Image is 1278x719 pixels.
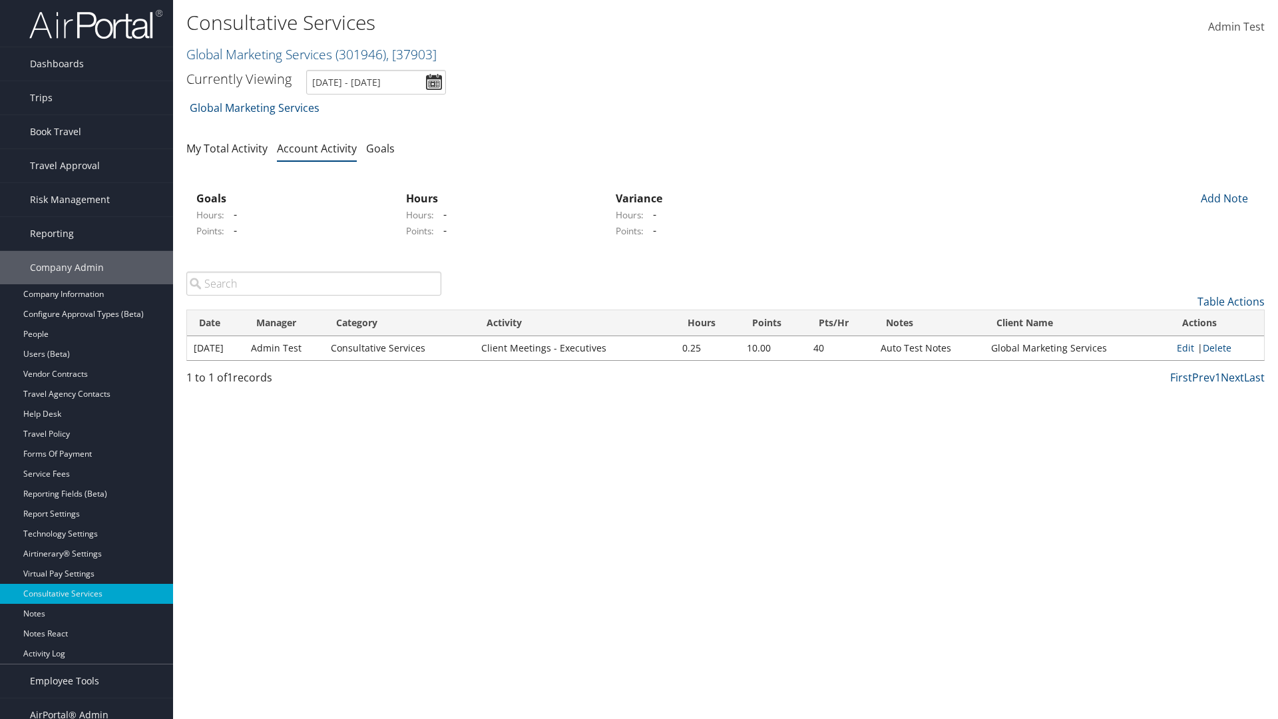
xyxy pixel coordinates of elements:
[29,9,162,40] img: airportal-logo.png
[406,191,438,206] strong: Hours
[1191,190,1255,206] div: Add Note
[30,81,53,115] span: Trips
[874,310,984,336] th: Notes
[1244,370,1265,385] a: Last
[30,149,100,182] span: Travel Approval
[30,664,99,698] span: Employee Tools
[437,207,447,222] span: -
[187,310,244,336] th: Date: activate to sort column ascending
[475,336,676,360] td: Client Meetings - Executives
[186,141,268,156] a: My Total Activity
[616,208,644,222] label: Hours:
[437,223,447,238] span: -
[190,95,319,121] a: Global Marketing Services
[646,207,656,222] span: -
[30,47,84,81] span: Dashboards
[186,9,905,37] h1: Consultative Services
[406,208,434,222] label: Hours:
[1215,370,1221,385] a: 1
[874,336,984,360] td: Auto Test Notes
[1197,294,1265,309] a: Table Actions
[676,310,740,336] th: Hours
[196,208,224,222] label: Hours:
[244,336,324,360] td: Admin Test
[646,223,656,238] span: -
[227,223,237,238] span: -
[324,310,475,336] th: Category: activate to sort column ascending
[386,45,437,63] span: , [ 37903 ]
[984,310,1170,336] th: Client Name
[30,183,110,216] span: Risk Management
[616,191,662,206] strong: Variance
[196,224,224,238] label: Points:
[1221,370,1244,385] a: Next
[475,310,676,336] th: Activity: activate to sort column ascending
[227,370,233,385] span: 1
[335,45,386,63] span: ( 301946 )
[196,191,226,206] strong: Goals
[740,336,807,360] td: 10.00
[277,141,357,156] a: Account Activity
[406,224,434,238] label: Points:
[227,207,237,222] span: -
[1170,370,1192,385] a: First
[1203,342,1231,354] a: Delete
[186,70,292,88] h3: Currently Viewing
[324,336,475,360] td: Consultative Services
[244,310,324,336] th: Manager: activate to sort column ascending
[30,115,81,148] span: Book Travel
[984,336,1170,360] td: Global Marketing Services
[30,217,74,250] span: Reporting
[186,45,437,63] a: Global Marketing Services
[616,224,644,238] label: Points:
[306,70,446,95] input: [DATE] - [DATE]
[1208,19,1265,34] span: Admin Test
[1177,342,1194,354] a: Edit
[740,310,807,336] th: Points
[1208,7,1265,48] a: Admin Test
[676,336,740,360] td: 0.25
[1170,336,1264,360] td: |
[186,369,441,392] div: 1 to 1 of records
[187,336,244,360] td: [DATE]
[1192,370,1215,385] a: Prev
[807,336,874,360] td: 40
[1170,310,1264,336] th: Actions
[30,251,104,284] span: Company Admin
[186,272,441,296] input: Search
[366,141,395,156] a: Goals
[807,310,874,336] th: Pts/Hr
